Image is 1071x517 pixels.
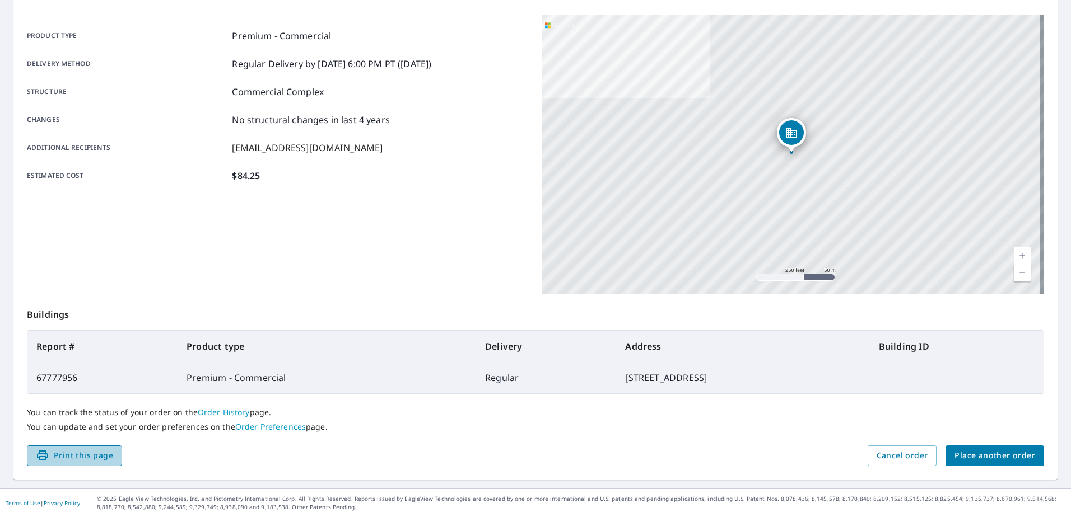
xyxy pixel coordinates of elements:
[27,85,227,98] p: Structure
[178,362,476,393] td: Premium - Commercial
[27,362,178,393] td: 67777956
[1014,264,1031,281] a: Current Level 17, Zoom Out
[44,499,80,507] a: Privacy Policy
[178,331,476,362] th: Product type
[27,422,1044,432] p: You can update and set your order preferences on the page.
[946,445,1044,466] button: Place another order
[232,29,331,43] p: Premium - Commercial
[868,445,937,466] button: Cancel order
[232,85,324,98] p: Commercial Complex
[777,118,806,153] div: Dropped pin, building 1, Commercial property, 3028 Salem Ave Dayton, OH 45406
[476,331,616,362] th: Delivery
[616,331,869,362] th: Address
[616,362,869,393] td: [STREET_ADDRESS]
[235,421,306,432] a: Order Preferences
[232,141,383,154] p: [EMAIL_ADDRESS][DOMAIN_NAME]
[232,169,260,182] p: $84.25
[27,407,1044,417] p: You can track the status of your order on the page.
[6,500,80,506] p: |
[954,449,1035,463] span: Place another order
[6,499,40,507] a: Terms of Use
[1014,247,1031,264] a: Current Level 17, Zoom In
[97,495,1065,511] p: © 2025 Eagle View Technologies, Inc. and Pictometry International Corp. All Rights Reserved. Repo...
[36,449,113,463] span: Print this page
[232,57,431,70] p: Regular Delivery by [DATE] 6:00 PM PT ([DATE])
[232,113,390,126] p: No structural changes in last 4 years
[27,113,227,126] p: Changes
[27,57,227,70] p: Delivery method
[476,362,616,393] td: Regular
[27,445,122,466] button: Print this page
[27,331,178,362] th: Report #
[27,294,1044,330] p: Buildings
[877,449,928,463] span: Cancel order
[27,141,227,154] p: Additional recipients
[27,169,227,182] p: Estimated cost
[870,331,1044,362] th: Building ID
[198,407,250,417] a: Order History
[27,29,227,43] p: Product type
